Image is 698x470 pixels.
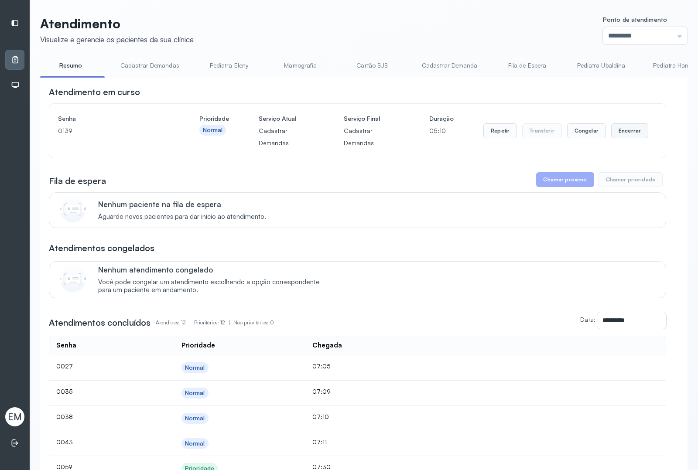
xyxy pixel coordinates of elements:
span: 0027 [56,362,73,370]
div: Chegada [312,341,342,350]
h4: Prioridade [199,112,229,125]
span: 07:09 [312,388,331,395]
p: 05:10 [429,125,454,137]
span: | [229,319,230,326]
span: | [189,319,191,326]
button: Repetir [483,123,517,138]
button: Congelar [567,123,606,138]
p: 0139 [58,125,170,137]
h4: Senha [58,112,170,125]
span: 07:10 [312,413,329,420]
span: 0043 [56,438,73,446]
h3: Atendimentos concluídos [49,317,151,329]
button: Transferir [522,123,562,138]
p: Não prioritários: 0 [233,317,274,329]
span: Ponto de atendimento [603,16,667,23]
span: Aguarde novos pacientes para dar início ao atendimento. [98,213,266,221]
a: Cartão SUS [342,58,403,73]
span: EM [8,411,22,422]
span: Você pode congelar um atendimento escolhendo a opção correspondente para um paciente em andamento. [98,278,329,295]
a: Pediatra Ubaldina [568,58,634,73]
p: Nenhum atendimento congelado [98,265,329,274]
a: Cadastrar Demanda [413,58,486,73]
div: Normal [185,389,205,397]
span: 07:11 [312,438,327,446]
div: Normal [185,415,205,422]
div: Normal [185,364,205,371]
a: Mamografia [270,58,331,73]
button: Chamar prioridade [599,172,663,187]
p: Atendimento [40,16,194,31]
div: Normal [185,440,205,447]
label: Data: [580,316,595,323]
p: Cadastrar Demandas [259,125,315,149]
span: 0035 [56,388,72,395]
h3: Atendimentos congelados [49,242,154,254]
h4: Duração [429,112,454,125]
img: Imagem de CalloutCard [60,266,86,292]
div: Visualize e gerencie os pacientes da sua clínica [40,35,194,44]
button: Chamar próximo [536,172,594,187]
a: Pediatra Eleny [198,58,260,73]
h4: Serviço Final [344,112,400,125]
img: Imagem de CalloutCard [60,196,86,222]
button: Encerrar [611,123,648,138]
a: Fila de Espera [497,58,558,73]
a: Resumo [40,58,101,73]
h3: Atendimento em curso [49,86,140,98]
h3: Fila de espera [49,175,106,187]
div: Prioridade [181,341,215,350]
p: Cadastrar Demandas [344,125,400,149]
div: Normal [203,126,223,134]
p: Prioritários: 12 [194,317,233,329]
p: Nenhum paciente na fila de espera [98,200,266,209]
div: Senha [56,341,76,350]
p: Atendidos: 12 [156,317,194,329]
a: Cadastrar Demandas [112,58,188,73]
span: 07:05 [312,362,330,370]
span: 0038 [56,413,73,420]
h4: Serviço Atual [259,112,315,125]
